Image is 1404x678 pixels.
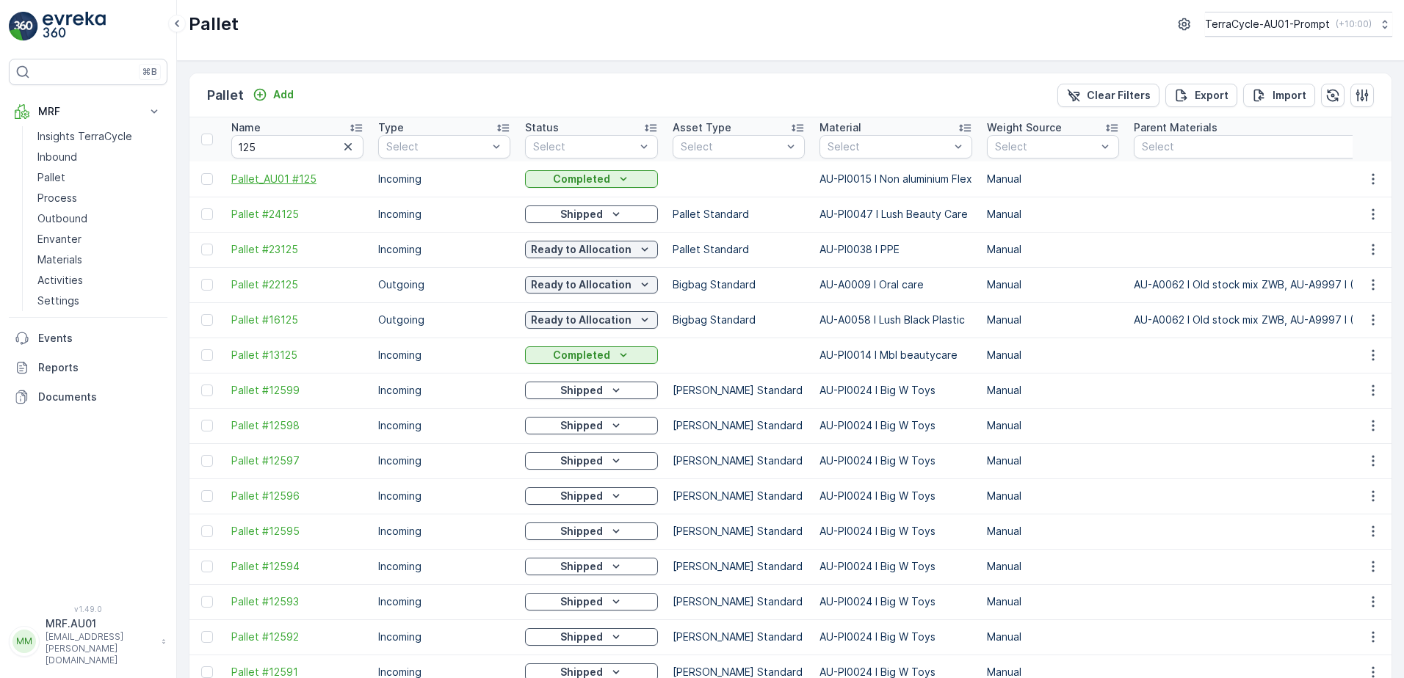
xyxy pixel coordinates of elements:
[9,353,167,382] a: Reports
[371,161,518,197] td: Incoming
[247,86,300,103] button: Add
[980,302,1126,338] td: Manual
[525,276,658,294] button: Ready to Allocation
[231,418,363,433] a: Pallet #12598
[231,559,363,574] a: Pallet #12594
[980,514,1126,549] td: Manual
[371,338,518,373] td: Incoming
[812,584,980,619] td: AU-PI0024 I Big W Toys
[995,139,1096,154] p: Select
[201,208,213,220] div: Toggle Row Selected
[812,161,980,197] td: AU-PI0015 I Non aluminium Flex
[142,66,157,78] p: ⌘B
[201,525,213,537] div: Toggle Row Selected
[812,443,980,478] td: AU-PI0024 I Big W Toys
[231,383,363,398] a: Pallet #12599
[980,443,1126,478] td: Manual
[1165,84,1237,107] button: Export
[560,524,603,539] p: Shipped
[371,549,518,584] td: Incoming
[12,241,48,253] span: Name :
[665,302,812,338] td: Bigbag Standard
[673,120,731,135] p: Asset Type
[48,241,154,253] span: Cigarette (outside) 1
[37,232,82,247] p: Envanter
[32,208,167,229] a: Outbound
[37,129,132,144] p: Insights TerraCycle
[980,619,1126,655] td: Manual
[665,443,812,478] td: [PERSON_NAME] Standard
[12,338,78,350] span: Asset Type :
[371,478,518,514] td: Incoming
[9,12,38,41] img: logo
[371,267,518,302] td: Outgoing
[525,628,658,646] button: Shipped
[681,139,782,154] p: Select
[665,373,812,408] td: [PERSON_NAME] Standard
[231,630,363,644] span: Pallet #12592
[9,324,167,353] a: Events
[665,514,812,549] td: [PERSON_NAME] Standard
[980,232,1126,267] td: Manual
[231,172,363,186] a: Pallet_AU01 #125
[201,561,213,572] div: Toggle Row Selected
[32,147,167,167] a: Inbound
[201,666,213,678] div: Toggle Row Selected
[12,630,36,653] div: MM
[231,453,363,468] a: Pallet #12597
[231,277,363,292] a: Pallet #22125
[32,249,167,270] a: Materials
[819,120,861,135] p: Material
[371,514,518,549] td: Incoming
[1087,88,1151,103] p: Clear Filters
[371,619,518,655] td: Incoming
[231,207,363,222] a: Pallet #24125
[231,120,261,135] p: Name
[560,489,603,503] p: Shipped
[531,242,632,257] p: Ready to Allocation
[525,452,658,470] button: Shipped
[201,596,213,608] div: Toggle Row Selected
[207,85,244,106] p: Pallet
[231,594,363,609] span: Pallet #12593
[987,120,1062,135] p: Weight Source
[553,172,610,186] p: Completed
[37,273,83,288] p: Activities
[32,188,167,208] a: Process
[1205,17,1330,32] p: TerraCycle-AU01-Prompt
[525,593,658,610] button: Shipped
[378,120,404,135] p: Type
[82,313,95,326] span: 32
[665,267,812,302] td: Bigbag Standard
[46,631,154,666] p: [EMAIL_ADDRESS][PERSON_NAME][DOMAIN_NAME]
[371,302,518,338] td: Outgoing
[665,549,812,584] td: [PERSON_NAME] Standard
[86,265,106,277] span: 584
[43,12,106,41] img: logo_light-DOdMpM7g.png
[1195,88,1228,103] p: Export
[812,232,980,267] td: AU-PI0038 I PPE
[531,313,632,327] p: Ready to Allocation
[665,619,812,655] td: [PERSON_NAME] Standard
[828,139,949,154] p: Select
[201,631,213,643] div: Toggle Row Selected
[812,197,980,232] td: AU-PI0047 I Lush Beauty Care
[371,232,518,267] td: Incoming
[531,277,632,292] p: Ready to Allocation
[231,348,363,362] a: Pallet #13125
[553,348,610,362] p: Completed
[231,135,363,158] input: Search
[640,12,761,30] p: Cigarette (outside) 1
[62,362,208,374] span: AU-A0025 I Cigarette Waste
[980,338,1126,373] td: Manual
[560,207,603,222] p: Shipped
[525,120,559,135] p: Status
[980,267,1126,302] td: Manual
[12,289,77,302] span: Net Weight :
[812,514,980,549] td: AU-PI0024 I Big W Toys
[525,311,658,329] button: Ready to Allocation
[12,265,86,277] span: Total Weight :
[1336,18,1372,30] p: ( +10:00 )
